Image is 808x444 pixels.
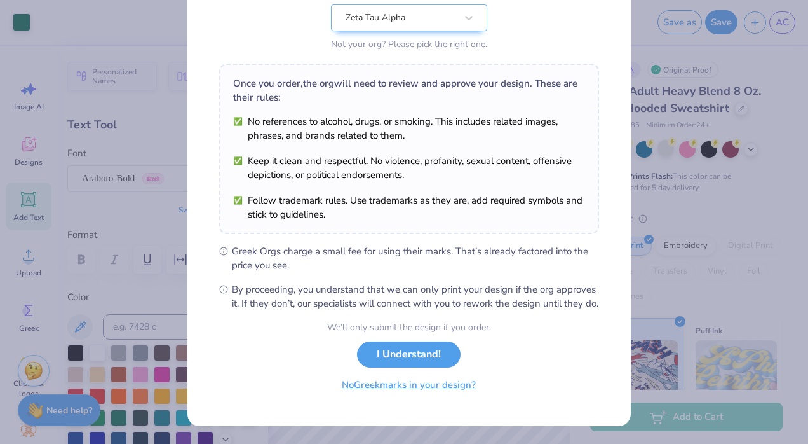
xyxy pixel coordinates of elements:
button: I Understand! [357,342,461,368]
div: Not your org? Please pick the right one. [331,38,487,51]
span: Greek Orgs charge a small fee for using their marks. That’s already factored into the price you see. [232,244,599,272]
li: No references to alcohol, drugs, or smoking. This includes related images, phrases, and brands re... [233,114,585,142]
span: By proceeding, you understand that we can only print your design if the org approves it. If they ... [232,282,599,310]
div: We’ll only submit the design if you order. [327,321,491,334]
li: Keep it clean and respectful. No violence, profanity, sexual content, offensive depictions, or po... [233,154,585,182]
div: Once you order, the org will need to review and approve your design. These are their rules: [233,76,585,104]
button: NoGreekmarks in your design? [331,372,487,398]
li: Follow trademark rules. Use trademarks as they are, add required symbols and stick to guidelines. [233,193,585,221]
